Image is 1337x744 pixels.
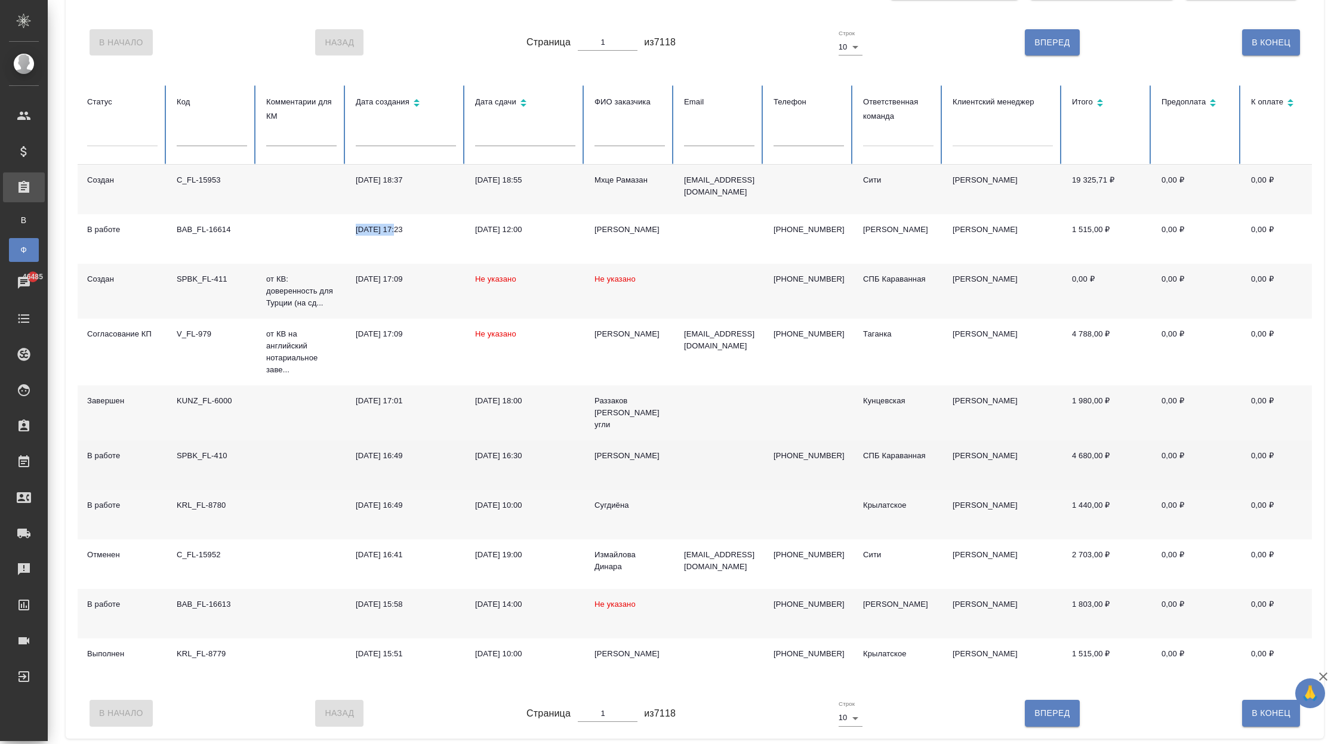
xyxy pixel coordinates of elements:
td: 0,00 ₽ [1241,638,1331,688]
div: C_FL-15952 [177,549,247,561]
span: Вперед [1034,706,1070,721]
div: KRL_FL-8779 [177,648,247,660]
td: 2 703,00 ₽ [1062,539,1152,589]
td: [PERSON_NAME] [943,589,1062,638]
div: Создан [87,273,158,285]
div: Выполнен [87,648,158,660]
td: 0,00 ₽ [1062,264,1152,319]
div: В работе [87,450,158,462]
td: [PERSON_NAME] [943,539,1062,589]
span: В Конец [1252,706,1290,721]
div: [DATE] 15:58 [356,598,456,610]
td: 0,00 ₽ [1241,319,1331,385]
span: Ф [15,244,33,256]
div: Создан [87,174,158,186]
a: Ф [9,238,39,262]
div: 10 [839,39,862,55]
div: Код [177,95,247,109]
p: [EMAIL_ADDRESS][DOMAIN_NAME] [684,328,754,352]
div: [DATE] 15:51 [356,648,456,660]
td: 0,00 ₽ [1152,490,1241,539]
div: SPBK_FL-410 [177,450,247,462]
span: Страница [526,35,571,50]
div: Крылатское [863,648,934,660]
td: 1 515,00 ₽ [1062,214,1152,264]
td: 0,00 ₽ [1152,264,1241,319]
div: Клиентский менеджер [953,95,1053,109]
div: Отменен [87,549,158,561]
div: C_FL-15953 [177,174,247,186]
p: [PHONE_NUMBER] [774,450,844,462]
div: [DATE] 16:30 [475,450,575,462]
label: Строк [839,701,855,707]
div: [PERSON_NAME] [594,224,665,236]
td: 0,00 ₽ [1152,638,1241,688]
div: KRL_FL-8780 [177,499,247,511]
div: [PERSON_NAME] [594,328,665,340]
div: В работе [87,598,158,610]
div: [PERSON_NAME] [594,648,665,660]
div: Ответственная команда [863,95,934,124]
span: Не указано [594,600,636,609]
div: СПБ Караванная [863,450,934,462]
p: [PHONE_NUMBER] [774,224,844,236]
button: Вперед [1025,29,1079,55]
td: [PERSON_NAME] [943,638,1062,688]
td: [PERSON_NAME] [943,165,1062,214]
div: [DATE] 18:37 [356,174,456,186]
td: 1 440,00 ₽ [1062,490,1152,539]
div: Сити [863,174,934,186]
div: [DATE] 18:00 [475,395,575,407]
td: 4 788,00 ₽ [1062,319,1152,385]
span: Страница [526,706,571,721]
div: SPBK_FL-411 [177,273,247,285]
div: [DATE] 18:55 [475,174,575,186]
div: [PERSON_NAME] [863,224,934,236]
td: [PERSON_NAME] [943,385,1062,440]
a: В [9,208,39,232]
div: [DATE] 14:00 [475,598,575,610]
div: Сортировка [356,95,456,112]
p: [PHONE_NUMBER] [774,648,844,660]
div: [DATE] 16:49 [356,450,456,462]
div: [DATE] 16:41 [356,549,456,561]
div: Сортировка [1162,95,1232,112]
div: [DATE] 17:09 [356,273,456,285]
div: Email [684,95,754,109]
div: [DATE] 10:00 [475,499,575,511]
div: [DATE] 17:23 [356,224,456,236]
div: [DATE] 10:00 [475,648,575,660]
div: [DATE] 17:09 [356,328,456,340]
td: 0,00 ₽ [1152,214,1241,264]
span: 46485 [16,271,50,283]
td: 0,00 ₽ [1241,440,1331,490]
div: Сугдиёна [594,499,665,511]
div: BAB_FL-16613 [177,598,247,610]
button: 🙏 [1295,678,1325,708]
div: [DATE] 19:00 [475,549,575,561]
td: 0,00 ₽ [1241,589,1331,638]
div: [PERSON_NAME] [594,450,665,462]
td: 0,00 ₽ [1152,165,1241,214]
td: 1 980,00 ₽ [1062,385,1152,440]
p: от КВ на английский нотариальное заве... [266,328,337,376]
div: Сортировка [1251,95,1321,112]
div: [DATE] 16:49 [356,499,456,511]
td: [PERSON_NAME] [943,490,1062,539]
div: Сортировка [475,95,575,112]
span: Не указано [475,274,516,283]
div: СПБ Караванная [863,273,934,285]
div: Сортировка [1072,95,1142,112]
div: Измайлова Динара [594,549,665,573]
label: Строк [839,30,855,36]
span: из 7118 [644,35,676,50]
td: [PERSON_NAME] [943,319,1062,385]
div: Телефон [774,95,844,109]
p: от КВ: доверенность для Турции (на сд... [266,273,337,309]
div: [DATE] 12:00 [475,224,575,236]
div: Крылатское [863,499,934,511]
div: Завершен [87,395,158,407]
p: [PHONE_NUMBER] [774,598,844,610]
td: 0,00 ₽ [1241,264,1331,319]
div: В работе [87,224,158,236]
